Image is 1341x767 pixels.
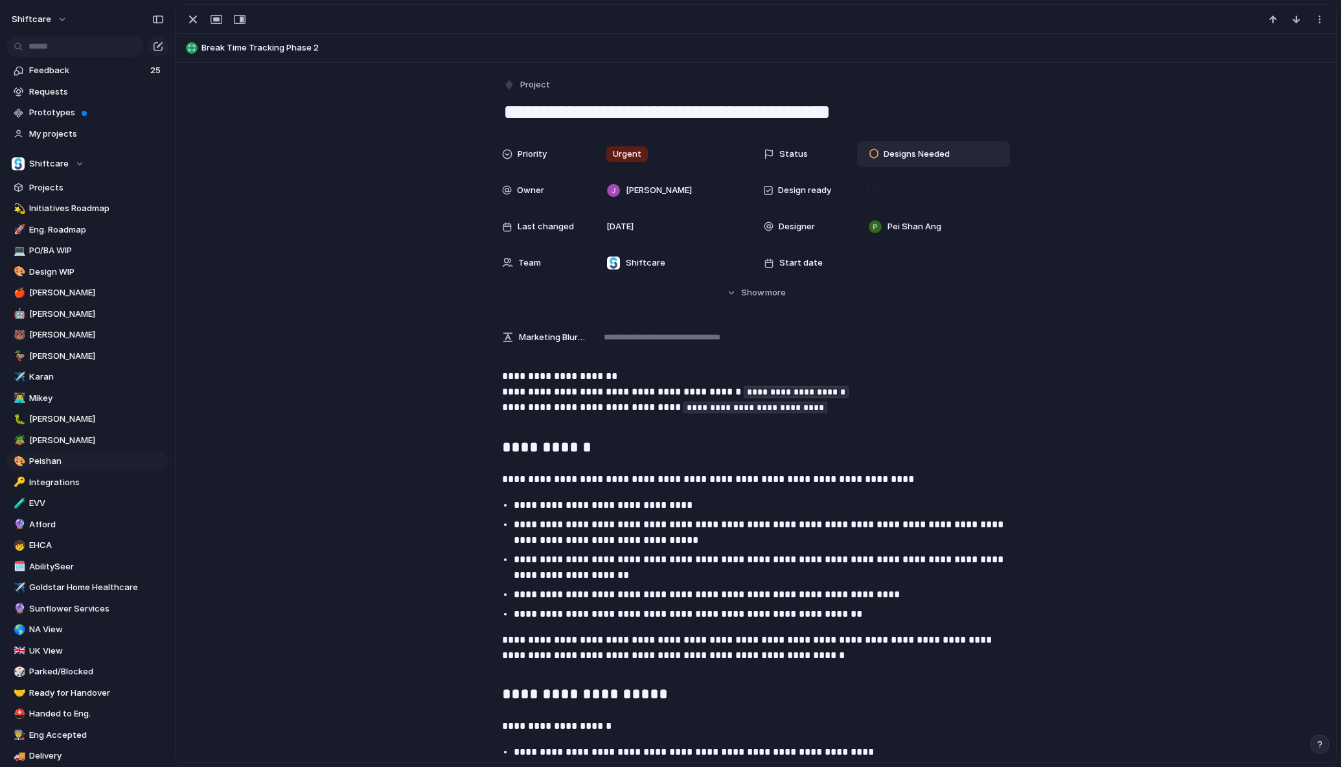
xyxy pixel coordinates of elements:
div: ✈️Goldstar Home Healthcare [6,578,168,597]
div: 🧒 [14,538,23,553]
a: 💫Initiatives Roadmap [6,199,168,218]
button: 🗓️ [12,560,25,573]
button: 🎲 [12,665,25,678]
a: 💻PO/BA WIP [6,241,168,260]
button: 🌎 [12,623,25,636]
span: 25 [150,64,163,77]
button: Break Time Tracking Phase 2 [182,38,1330,58]
div: 💫 [14,201,23,216]
span: UK View [29,645,164,658]
div: 🧪EVV [6,494,168,513]
span: Eng Accepted [29,729,164,742]
span: EVV [29,497,164,510]
div: 🧪 [14,496,23,511]
button: 🚚 [12,750,25,762]
span: Marketing Blurb (15-20 Words) [519,331,585,344]
span: more [765,286,786,299]
div: 🔮 [14,601,23,616]
button: 👨‍💻 [12,392,25,405]
a: 👨‍💻Mikey [6,389,168,408]
div: 🔑 [14,475,23,490]
div: 🍎 [14,286,23,301]
span: Ready for Handover [29,687,164,700]
span: Team [518,257,541,269]
span: NA View [29,623,164,636]
a: 🚀Eng. Roadmap [6,220,168,240]
div: 🐛 [14,412,23,427]
span: Shiftcare [29,157,69,170]
button: Shiftcare [6,154,168,174]
div: 🎨 [14,454,23,469]
div: 🔮 [14,517,23,532]
span: shiftcare [12,13,51,26]
div: 🐻 [14,328,23,343]
button: 👨‍🏭 [12,729,25,742]
span: [PERSON_NAME] [29,308,164,321]
button: 🔑 [12,476,25,489]
span: Peishan [29,455,164,468]
span: Eng. Roadmap [29,223,164,236]
div: 🤖[PERSON_NAME] [6,304,168,324]
span: My projects [29,128,164,141]
div: 🚚Delivery [6,746,168,766]
div: ✈️ [14,370,23,385]
a: 🗓️AbilitySeer [6,557,168,577]
div: 🇬🇧 [14,643,23,658]
a: Requests [6,82,168,102]
span: [PERSON_NAME] [29,350,164,363]
div: ⛑️ [14,707,23,722]
div: 🤝 [14,685,23,700]
span: Show [741,286,764,299]
button: 🚀 [12,223,25,236]
div: 🚚 [14,749,23,764]
a: 🎨Design WIP [6,262,168,282]
span: Karan [29,371,164,383]
a: 🍎[PERSON_NAME] [6,283,168,303]
span: Design ready [778,184,831,197]
button: 🧪 [12,497,25,510]
button: 🤝 [12,687,25,700]
span: Design WIP [29,266,164,279]
div: 🤝Ready for Handover [6,683,168,703]
div: 🗓️ [14,559,23,574]
div: 🎨 [14,264,23,279]
span: Pei Shan Ang [888,220,941,233]
span: [PERSON_NAME] [29,413,164,426]
div: 💻 [14,244,23,258]
a: 🎲Parked/Blocked [6,662,168,681]
span: [PERSON_NAME] [626,184,692,197]
a: 🌎NA View [6,620,168,639]
button: ✈️ [12,581,25,594]
a: 🦆[PERSON_NAME] [6,347,168,366]
span: Status [779,148,808,161]
button: 🤖 [12,308,25,321]
span: PO/BA WIP [29,244,164,257]
button: ⛑️ [12,707,25,720]
span: Parked/Blocked [29,665,164,678]
a: 🇬🇧UK View [6,641,168,661]
span: Handed to Eng. [29,707,164,720]
div: ⛑️Handed to Eng. [6,704,168,724]
span: Mikey [29,392,164,405]
button: 🔮 [12,602,25,615]
a: 🔮Afford [6,515,168,534]
span: [DATE] [606,220,634,233]
span: Projects [29,181,164,194]
button: Project [501,76,554,95]
button: ✈️ [12,371,25,383]
button: 🐻 [12,328,25,341]
a: Projects [6,178,168,198]
button: 💻 [12,244,25,257]
div: 👨‍🏭Eng Accepted [6,726,168,745]
div: 🔑Integrations [6,473,168,492]
a: 🐛[PERSON_NAME] [6,409,168,429]
span: Feedback [29,64,146,77]
span: Shiftcare [626,257,665,269]
div: 🐻[PERSON_NAME] [6,325,168,345]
